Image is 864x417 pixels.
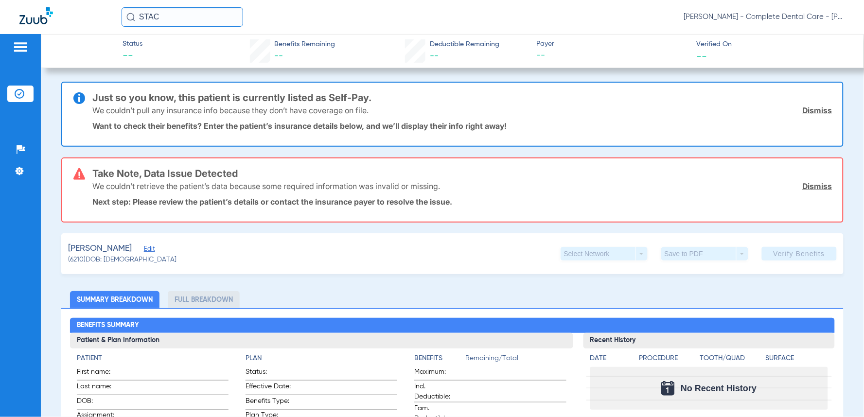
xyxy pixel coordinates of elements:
[583,333,835,348] h3: Recent History
[92,93,832,103] h3: Just so you know, this patient is currently listed as Self-Pay.
[68,243,132,255] span: [PERSON_NAME]
[815,370,864,417] iframe: Chat Widget
[144,245,153,255] span: Edit
[414,353,465,367] app-breakdown-title: Benefits
[77,353,229,364] h4: Patient
[246,367,293,380] span: Status:
[92,169,832,178] h3: Take Note, Data Issue Detected
[70,333,573,348] h3: Patient & Plan Information
[122,7,243,27] input: Search for patients
[246,382,293,395] span: Effective Date:
[681,383,757,393] span: No Recent History
[590,353,631,367] app-breakdown-title: Date
[92,197,832,207] p: Next step: Please review the patient’s details or contact the insurance payer to resolve the issue.
[766,353,828,364] h4: Surface
[73,92,85,104] img: info-icon
[684,12,845,22] span: [PERSON_NAME] - Complete Dental Care - [PERSON_NAME] [PERSON_NAME], DDS, [GEOGRAPHIC_DATA]
[274,52,283,60] span: --
[77,367,124,380] span: First name:
[274,39,335,50] span: Benefits Remaining
[803,181,832,191] a: Dismiss
[123,50,142,63] span: --
[697,51,707,61] span: --
[92,121,832,131] p: Want to check their benefits? Enter the patient’s insurance details below, and we’ll display thei...
[697,39,848,50] span: Verified On
[126,13,135,21] img: Search Icon
[246,353,397,364] h4: Plan
[430,39,500,50] span: Deductible Remaining
[537,39,688,49] span: Payer
[414,353,465,364] h4: Benefits
[92,181,440,191] p: We couldn’t retrieve the patient’s data because some required information was invalid or missing.
[77,396,124,409] span: DOB:
[700,353,762,364] h4: Tooth/Quad
[700,353,762,367] app-breakdown-title: Tooth/Quad
[430,52,439,60] span: --
[537,50,688,62] span: --
[414,367,462,380] span: Maximum:
[661,381,675,396] img: Calendar
[803,105,832,115] a: Dismiss
[19,7,53,24] img: Zuub Logo
[590,353,631,364] h4: Date
[73,168,85,180] img: error-icon
[77,382,124,395] span: Last name:
[465,353,566,367] span: Remaining/Total
[70,291,159,308] li: Summary Breakdown
[70,318,835,333] h2: Benefits Summary
[639,353,697,367] app-breakdown-title: Procedure
[68,255,176,265] span: (6210) DOB: [DEMOGRAPHIC_DATA]
[123,39,142,49] span: Status
[766,353,828,367] app-breakdown-title: Surface
[13,41,28,53] img: hamburger-icon
[246,396,293,409] span: Benefits Type:
[414,382,462,402] span: Ind. Deductible:
[639,353,697,364] h4: Procedure
[92,105,369,115] p: We couldn’t pull any insurance info because they don’t have coverage on file.
[168,291,240,308] li: Full Breakdown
